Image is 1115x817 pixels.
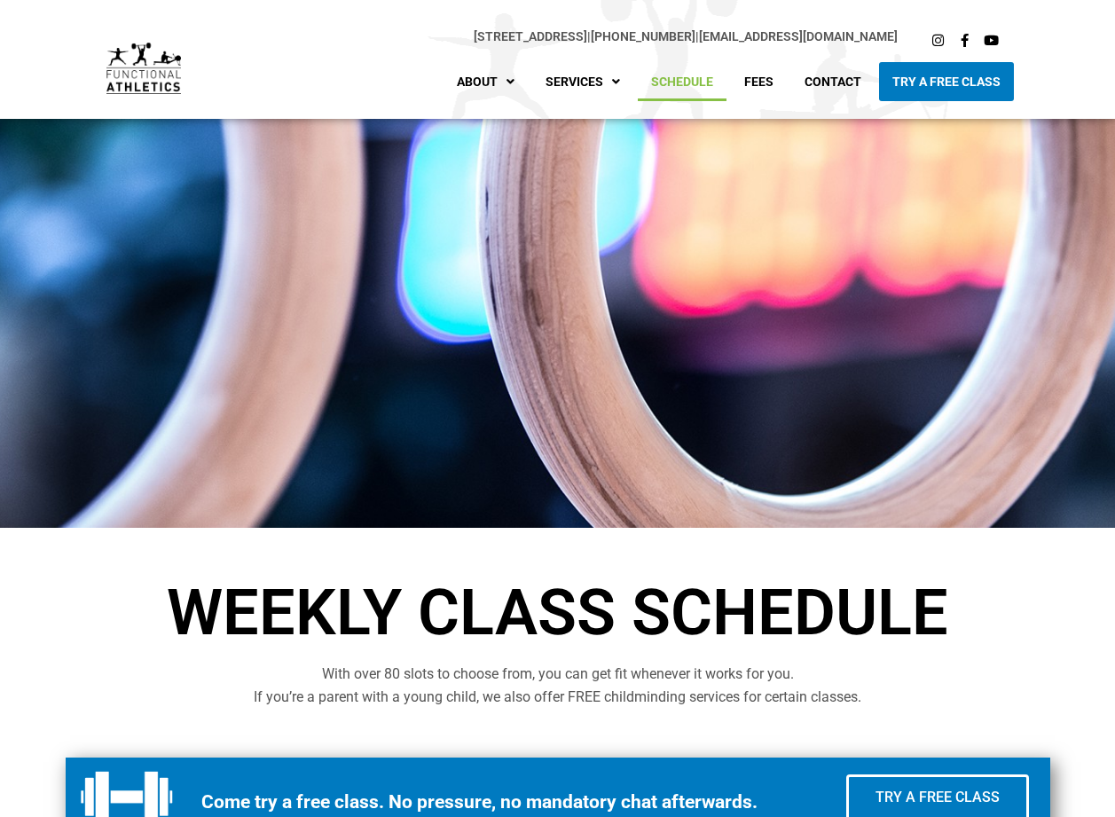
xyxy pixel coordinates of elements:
a: Contact [791,62,875,101]
span: Try a Free Class [876,790,1000,805]
span: | [474,29,591,43]
a: [PHONE_NUMBER] [591,29,695,43]
a: [EMAIL_ADDRESS][DOMAIN_NAME] [699,29,898,43]
img: default-logo [106,43,181,94]
a: Try A Free Class [879,62,1014,101]
a: Fees [731,62,787,101]
a: About [444,62,528,101]
p: | [216,27,898,47]
a: Schedule [638,62,726,101]
a: Services [532,62,633,101]
p: With over 80 slots to choose from, you can get fit whenever it works for you. If you’re a parent ... [61,663,1055,710]
h1: Weekly Class Schedule [61,581,1055,645]
strong: Come try a free class. No pressure, no mandatory chat afterwards. [201,791,758,813]
a: [STREET_ADDRESS] [474,29,587,43]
